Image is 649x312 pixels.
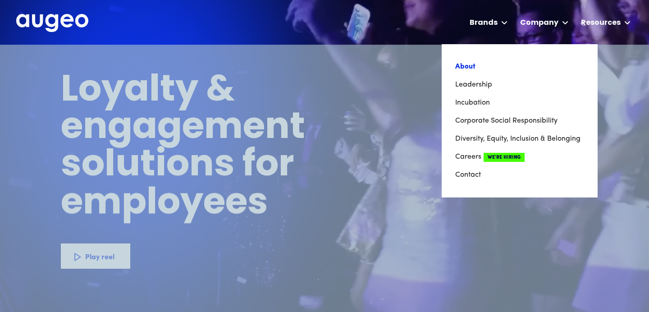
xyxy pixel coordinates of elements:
a: Leadership [455,76,584,94]
a: Incubation [455,94,584,112]
nav: Company [442,44,598,197]
a: Contact [455,166,584,184]
a: Diversity, Equity, Inclusion & Belonging [455,130,584,148]
a: home [16,14,88,33]
a: Corporate Social Responsibility [455,112,584,130]
div: Resources [581,18,621,28]
div: Company [520,18,558,28]
a: CareersWe're Hiring [455,148,584,166]
div: Brands [470,18,498,28]
img: Augeo's full logo in white. [16,14,88,32]
a: About [455,58,584,76]
span: We're Hiring [484,153,525,162]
